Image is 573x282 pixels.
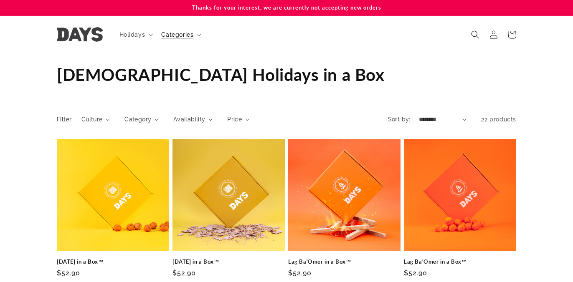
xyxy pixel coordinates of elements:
[172,258,285,265] a: [DATE] in a Box™
[124,115,151,124] span: Category
[227,115,249,124] summary: Price
[404,258,516,265] a: Lag Ba'Omer in a Box™
[57,64,516,86] h1: [DEMOGRAPHIC_DATA] Holidays in a Box
[173,115,213,124] summary: Availability (0 selected)
[388,116,411,123] label: Sort by:
[81,115,110,124] summary: Culture (0 selected)
[466,25,484,44] summary: Search
[81,115,103,124] span: Culture
[57,27,103,42] img: Days United
[173,115,205,124] span: Availability
[119,31,145,38] span: Holidays
[57,258,169,265] a: [DATE] in a Box™
[288,258,401,265] a: Lag Ba'Omer in a Box™
[481,116,516,123] span: 22 products
[161,31,193,38] span: Categories
[227,115,242,124] span: Price
[124,115,159,124] summary: Category (0 selected)
[156,26,205,43] summary: Categories
[114,26,157,43] summary: Holidays
[57,115,73,124] h2: Filter:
